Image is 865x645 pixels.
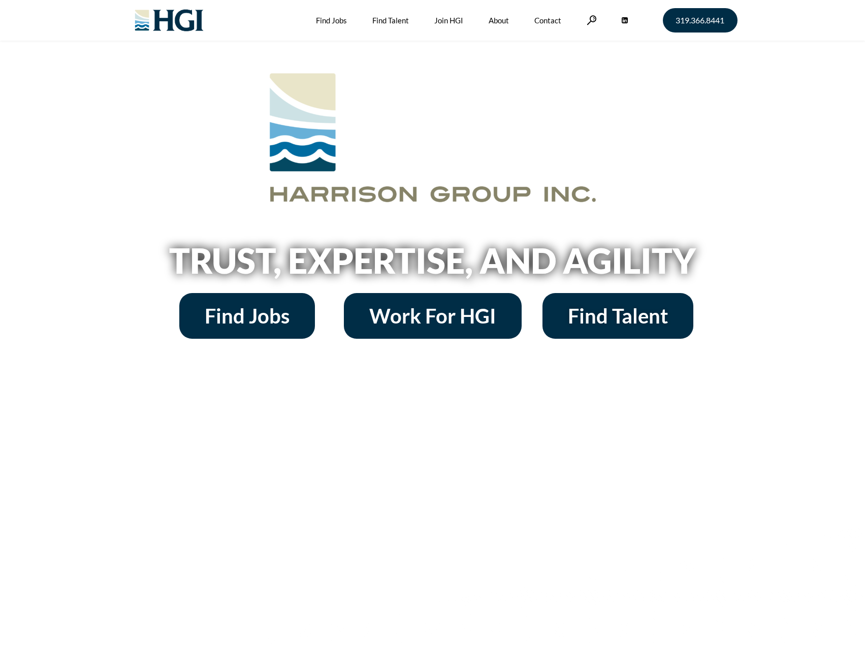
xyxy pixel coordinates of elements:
[179,293,315,339] a: Find Jobs
[369,306,496,326] span: Work For HGI
[663,8,738,33] a: 319.366.8441
[205,306,290,326] span: Find Jobs
[676,16,724,24] span: 319.366.8441
[542,293,693,339] a: Find Talent
[143,243,722,278] h2: Trust, Expertise, and Agility
[587,15,597,25] a: Search
[344,293,522,339] a: Work For HGI
[568,306,668,326] span: Find Talent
